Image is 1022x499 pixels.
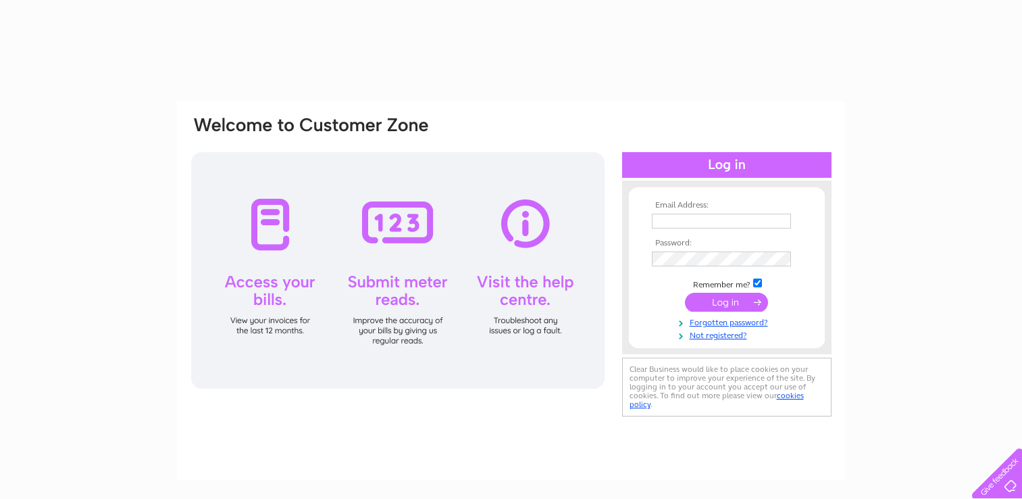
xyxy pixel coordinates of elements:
input: Submit [685,293,768,312]
a: Forgotten password? [652,315,805,328]
td: Remember me? [648,277,805,290]
th: Email Address: [648,201,805,210]
a: cookies policy [630,391,804,409]
th: Password: [648,239,805,248]
div: Clear Business would like to place cookies on your computer to improve your experience of the sit... [622,358,832,417]
a: Not registered? [652,328,805,341]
